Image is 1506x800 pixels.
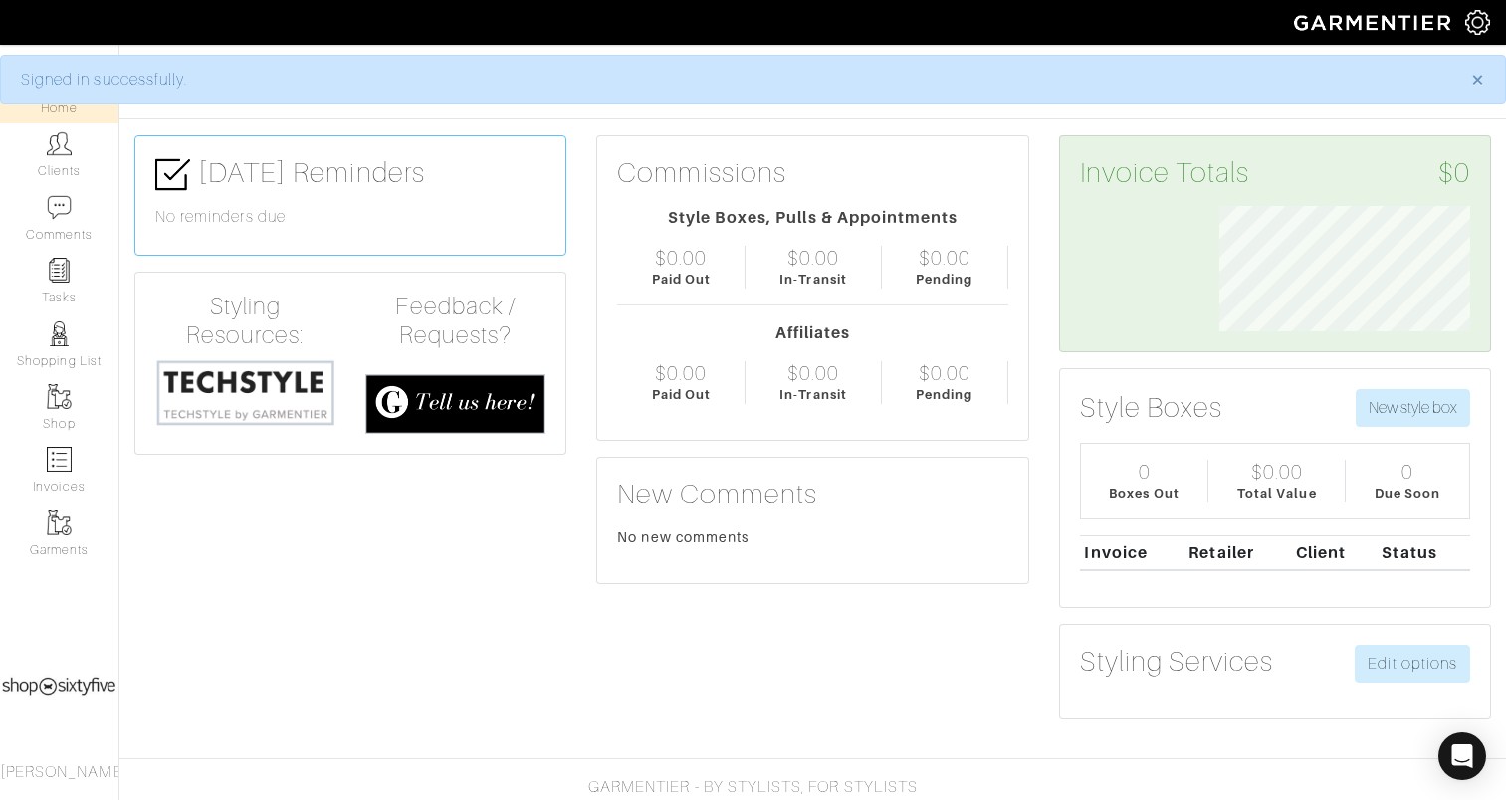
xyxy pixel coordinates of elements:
div: $0.00 [919,246,970,270]
div: Paid Out [652,270,711,289]
th: Client [1291,535,1377,570]
img: check-box-icon-36a4915ff3ba2bd8f6e4f29bc755bb66becd62c870f447fc0dd1365fcfddab58.png [155,157,190,192]
div: Boxes Out [1109,484,1179,502]
div: Open Intercom Messenger [1438,732,1486,780]
span: × [1470,66,1485,93]
h3: New Comments [617,478,1007,511]
div: Total Value [1237,484,1317,502]
h4: Feedback / Requests? [365,293,545,350]
div: $0.00 [655,361,707,385]
h6: No reminders due [155,208,545,227]
div: In-Transit [779,385,847,404]
h3: Commissions [617,156,786,190]
img: clients-icon-6bae9207a08558b7cb47a8932f037763ab4055f8c8b6bfacd5dc20c3e0201464.png [47,131,72,156]
div: $0.00 [787,246,839,270]
div: Pending [916,270,972,289]
img: orders-icon-0abe47150d42831381b5fb84f609e132dff9fe21cb692f30cb5eec754e2cba89.png [47,447,72,472]
th: Invoice [1080,535,1184,570]
div: No new comments [617,527,1007,547]
h3: Invoice Totals [1080,156,1470,190]
div: Style Boxes, Pulls & Appointments [617,206,1007,230]
img: stylists-icon-eb353228a002819b7ec25b43dbf5f0378dd9e0616d9560372ff212230b889e62.png [47,321,72,346]
div: Paid Out [652,385,711,404]
div: Signed in successfully. [21,68,1441,92]
div: Pending [916,385,972,404]
img: garments-icon-b7da505a4dc4fd61783c78ac3ca0ef83fa9d6f193b1c9dc38574b1d14d53ca28.png [47,510,72,535]
img: techstyle-93310999766a10050dc78ceb7f971a75838126fd19372ce40ba20cdf6a89b94b.png [155,358,335,427]
img: garments-icon-b7da505a4dc4fd61783c78ac3ca0ef83fa9d6f193b1c9dc38574b1d14d53ca28.png [47,384,72,409]
img: gear-icon-white-bd11855cb880d31180b6d7d6211b90ccbf57a29d726f0c71d8c61bd08dd39cc2.png [1465,10,1490,35]
div: $0.00 [787,361,839,385]
th: Retailer [1184,535,1292,570]
div: Due Soon [1375,484,1440,502]
button: New style box [1356,389,1470,427]
img: comment-icon-a0a6a9ef722e966f86d9cbdc48e553b5cf19dbc54f86b18d962a5391bc8f6eb6.png [47,195,72,220]
h3: [DATE] Reminders [155,156,545,192]
div: 0 [1401,460,1413,484]
h4: Styling Resources: [155,293,335,350]
th: Status [1378,535,1470,570]
img: feedback_requests-3821251ac2bd56c73c230f3229a5b25d6eb027adea667894f41107c140538ee0.png [365,374,545,435]
div: Affiliates [617,321,1007,345]
div: $0.00 [1251,460,1303,484]
img: garmentier-logo-header-white-b43fb05a5012e4ada735d5af1a66efaba907eab6374d6393d1fbf88cb4ef424d.png [1284,5,1465,40]
div: $0.00 [655,246,707,270]
h3: Styling Services [1080,645,1274,679]
div: 0 [1139,460,1151,484]
div: In-Transit [779,270,847,289]
div: $0.00 [919,361,970,385]
a: Edit options [1355,645,1470,683]
h3: Style Boxes [1080,391,1223,425]
img: reminder-icon-8004d30b9f0a5d33ae49ab947aed9ed385cf756f9e5892f1edd6e32f2345188e.png [47,258,72,283]
span: $0 [1438,156,1470,190]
